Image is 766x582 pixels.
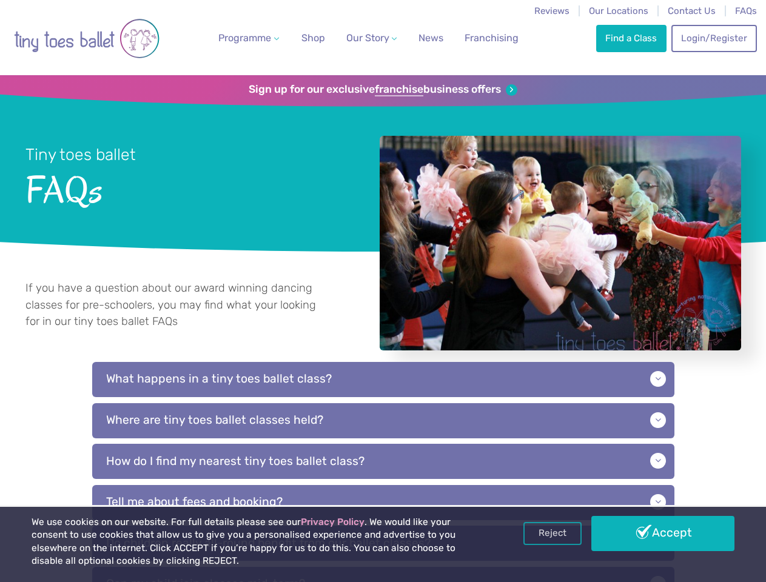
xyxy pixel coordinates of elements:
a: Contact Us [668,5,716,16]
span: FAQs [25,166,348,210]
a: Find a Class [596,25,667,52]
a: Programme [213,26,284,50]
p: Where are tiny toes ballet classes held? [92,403,674,438]
a: Reviews [534,5,569,16]
a: Our Locations [589,5,648,16]
p: We use cookies on our website. For full details please see our . We would like your consent to us... [32,516,488,568]
img: tiny toes ballet [14,8,160,69]
p: Tell me about fees and booking? [92,485,674,520]
a: Franchising [460,26,523,50]
a: News [414,26,448,50]
span: Shop [301,32,325,44]
a: Our Story [341,26,401,50]
small: Tiny toes ballet [25,145,136,164]
p: If you have a question about our award winning dancing classes for pre-schoolers, you may find wh... [25,280,326,330]
a: Login/Register [671,25,756,52]
a: FAQs [735,5,757,16]
span: Franchising [465,32,519,44]
span: News [418,32,443,44]
a: Accept [591,516,734,551]
a: Shop [297,26,330,50]
a: Sign up for our exclusivefranchisebusiness offers [249,83,517,96]
p: What happens in a tiny toes ballet class? [92,362,674,397]
span: Our Story [346,32,389,44]
span: Programme [218,32,271,44]
a: Privacy Policy [301,517,365,527]
p: How do I find my nearest tiny toes ballet class? [92,444,674,479]
strong: franchise [375,83,423,96]
a: Reject [523,522,582,545]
